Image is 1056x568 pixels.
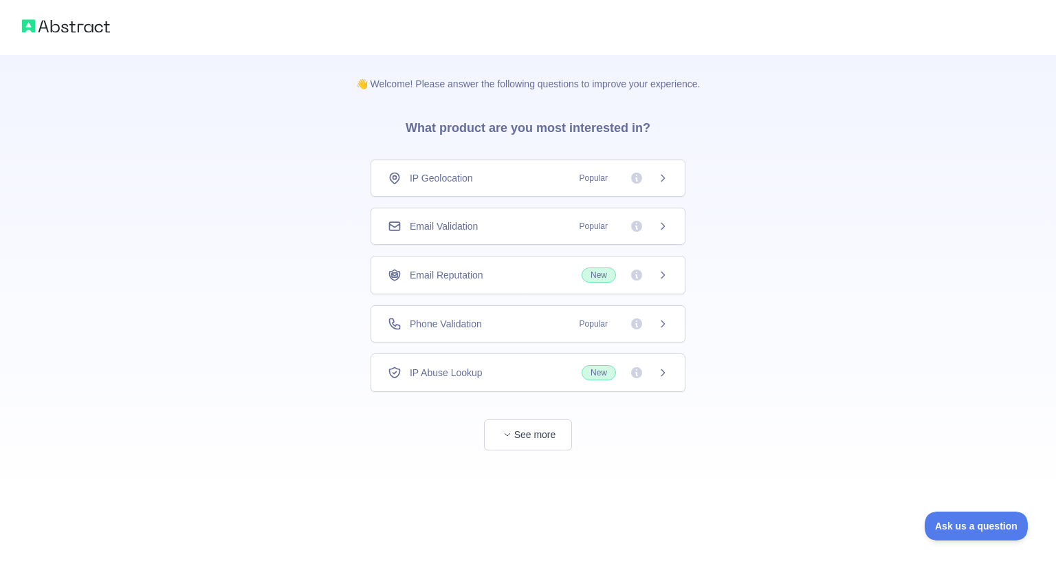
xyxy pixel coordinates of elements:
h3: What product are you most interested in? [384,91,672,160]
span: Email Validation [410,219,478,233]
span: Popular [571,219,616,233]
button: See more [484,419,572,450]
img: Abstract logo [22,17,110,36]
iframe: Toggle Customer Support [925,512,1028,540]
span: IP Abuse Lookup [410,366,483,380]
p: 👋 Welcome! Please answer the following questions to improve your experience. [334,55,723,91]
span: Email Reputation [410,268,483,282]
span: Popular [571,317,616,331]
span: Popular [571,171,616,185]
span: Phone Validation [410,317,482,331]
span: New [582,267,616,283]
span: New [582,365,616,380]
span: IP Geolocation [410,171,473,185]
